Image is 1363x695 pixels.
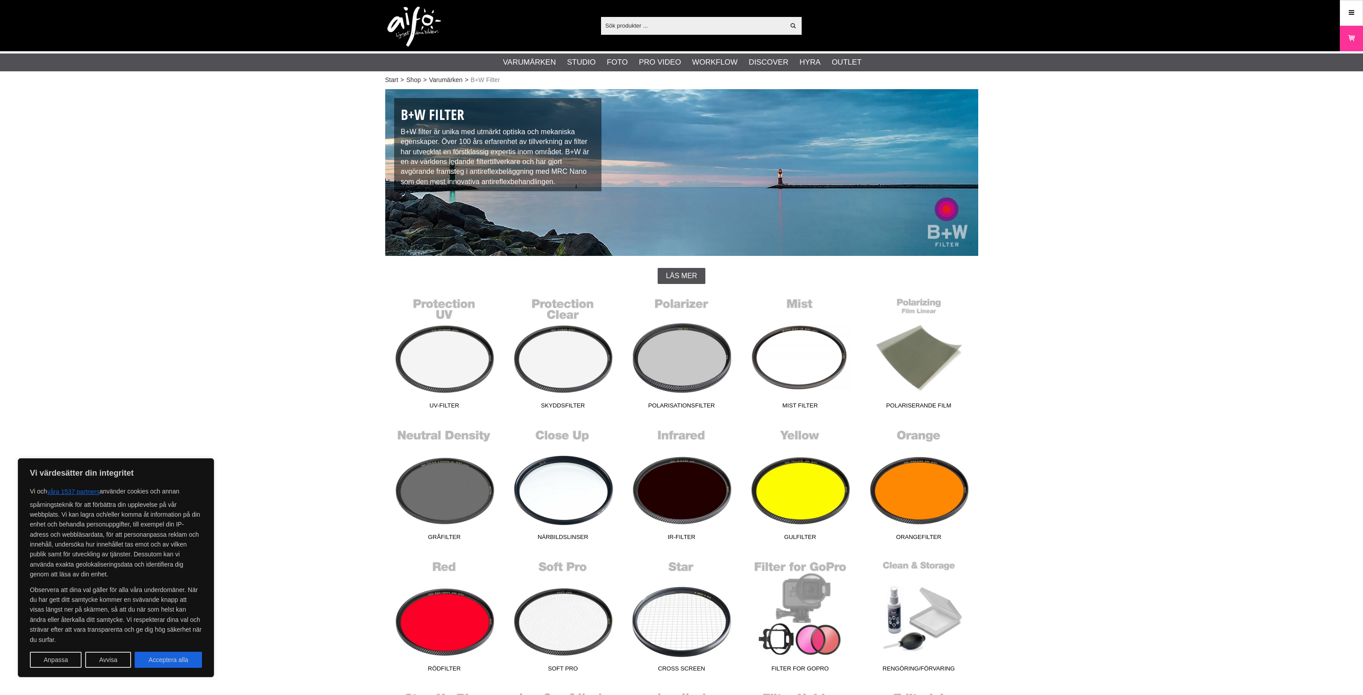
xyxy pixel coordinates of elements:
[135,652,202,668] button: Acceptera alla
[567,57,596,68] a: Studio
[385,89,978,256] img: B+W Filter
[394,98,602,191] div: B+W filter är unika med utmärkt optiska och mekaniska egenskaper. Över 100 års erfarenhet av till...
[401,105,595,125] h1: B+W Filter
[622,293,741,413] a: Polarisationsfilter
[385,533,504,545] span: Gråfilter
[741,401,860,413] span: Mist Filter
[741,424,860,545] a: Gulfilter
[387,7,441,47] img: logo.png
[85,652,131,668] button: Avvisa
[400,75,404,85] span: >
[30,652,82,668] button: Anpassa
[860,293,978,413] a: Polariserande film
[749,57,788,68] a: Discover
[622,664,741,676] span: Cross Screen
[741,556,860,676] a: Filter for GoPro
[639,57,681,68] a: Pro Video
[30,468,202,478] p: Vi värdesätter din integritet
[860,664,978,676] span: Rengöring/Förvaring
[429,75,462,85] a: Varumärken
[385,424,504,545] a: Gråfilter
[741,293,860,413] a: Mist Filter
[385,75,399,85] a: Start
[47,484,100,500] button: våra 1537 partners
[504,533,622,545] span: Närbildslinser
[503,57,556,68] a: Varumärken
[692,57,737,68] a: Workflow
[471,75,500,85] span: B+W Filter
[504,556,622,676] a: Soft Pro
[799,57,820,68] a: Hyra
[385,556,504,676] a: Rödfilter
[666,272,697,280] span: Läs mer
[423,75,427,85] span: >
[504,401,622,413] span: Skyddsfilter
[385,664,504,676] span: Rödfilter
[504,424,622,545] a: Närbildslinser
[860,401,978,413] span: Polariserande film
[741,664,860,676] span: Filter for GoPro
[465,75,468,85] span: >
[504,293,622,413] a: Skyddsfilter
[622,424,741,545] a: IR-Filter
[385,293,504,413] a: UV-Filter
[622,533,741,545] span: IR-Filter
[860,533,978,545] span: Orangefilter
[18,458,214,677] div: Vi värdesätter din integritet
[860,424,978,545] a: Orangefilter
[607,57,628,68] a: Foto
[622,556,741,676] a: Cross Screen
[30,484,202,580] p: Vi och använder cookies och annan spårningsteknik för att förbättra din upplevelse på vår webbpla...
[30,585,202,645] p: Observera att dina val gäller för alla våra underdomäner. När du har gett ditt samtycke kommer en...
[860,556,978,676] a: Rengöring/Förvaring
[601,19,785,32] input: Sök produkter ...
[622,401,741,413] span: Polarisationsfilter
[385,401,504,413] span: UV-Filter
[741,533,860,545] span: Gulfilter
[504,664,622,676] span: Soft Pro
[406,75,421,85] a: Shop
[832,57,861,68] a: Outlet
